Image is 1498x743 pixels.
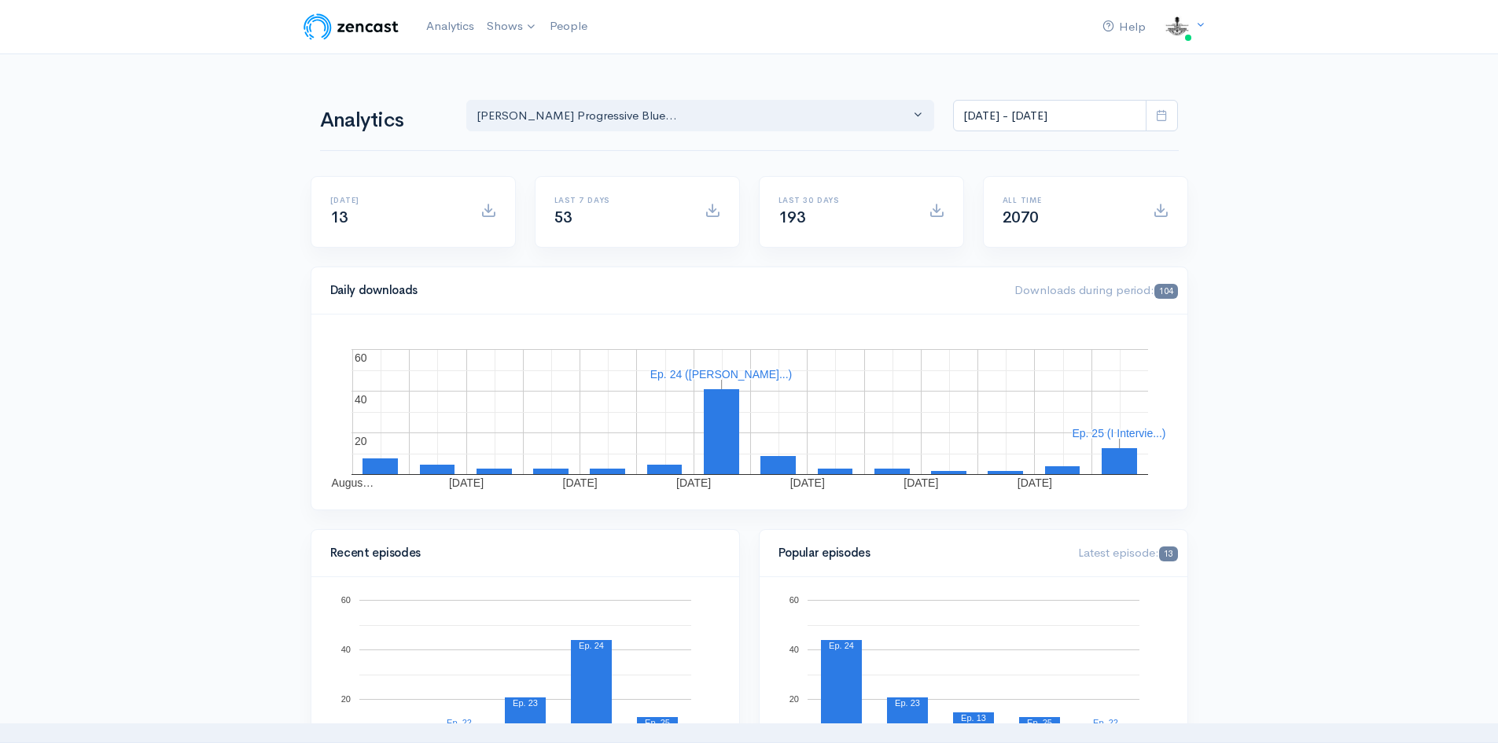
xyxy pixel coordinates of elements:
text: Ep. 22 [1093,718,1118,727]
text: 20 [789,694,798,704]
h6: [DATE] [330,196,462,204]
text: Ep. 25 (I Intervie...) [1072,427,1165,440]
text: Ep. 13 [961,713,986,723]
text: Ep. 22 [447,718,472,727]
text: [DATE] [1017,476,1051,489]
span: Latest episode: [1078,545,1177,560]
text: 40 [340,645,350,654]
span: 104 [1154,284,1177,299]
span: 2070 [1003,208,1039,227]
text: Ep. 24 [579,641,604,650]
a: Shows [480,9,543,44]
text: Ep. 25 [645,718,670,727]
span: 53 [554,208,572,227]
text: Ep. 24 [829,641,854,650]
a: Help [1096,10,1152,44]
text: Augus… [331,476,374,489]
span: Downloads during period: [1014,282,1177,297]
text: Ep. 23 [895,698,920,708]
h4: Recent episodes [330,546,711,560]
input: analytics date range selector [953,100,1147,132]
text: Ep. 25 [1027,718,1052,727]
text: Ep. 23 [513,698,538,708]
text: [DATE] [676,476,711,489]
img: ... [1161,11,1193,42]
h6: Last 7 days [554,196,686,204]
text: [DATE] [562,476,597,489]
text: [DATE] [448,476,483,489]
text: 20 [355,435,367,447]
img: ZenCast Logo [301,11,401,42]
a: Analytics [420,9,480,43]
text: Ep. 24 ([PERSON_NAME]...) [650,368,792,381]
h6: Last 30 days [778,196,910,204]
text: 20 [340,694,350,704]
text: 60 [340,595,350,605]
span: 13 [330,208,348,227]
svg: A chart. [330,333,1169,491]
text: 60 [355,351,367,364]
text: [DATE] [789,476,824,489]
span: 13 [1159,546,1177,561]
text: 40 [355,393,367,406]
button: T Shaw's Progressive Blue... [466,100,935,132]
a: People [543,9,594,43]
h6: All time [1003,196,1134,204]
text: [DATE] [904,476,938,489]
h1: Analytics [320,109,447,132]
text: 40 [789,645,798,654]
div: [PERSON_NAME] Progressive Blue... [477,107,911,125]
h4: Popular episodes [778,546,1060,560]
span: 193 [778,208,806,227]
h4: Daily downloads [330,284,996,297]
text: 60 [789,595,798,605]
